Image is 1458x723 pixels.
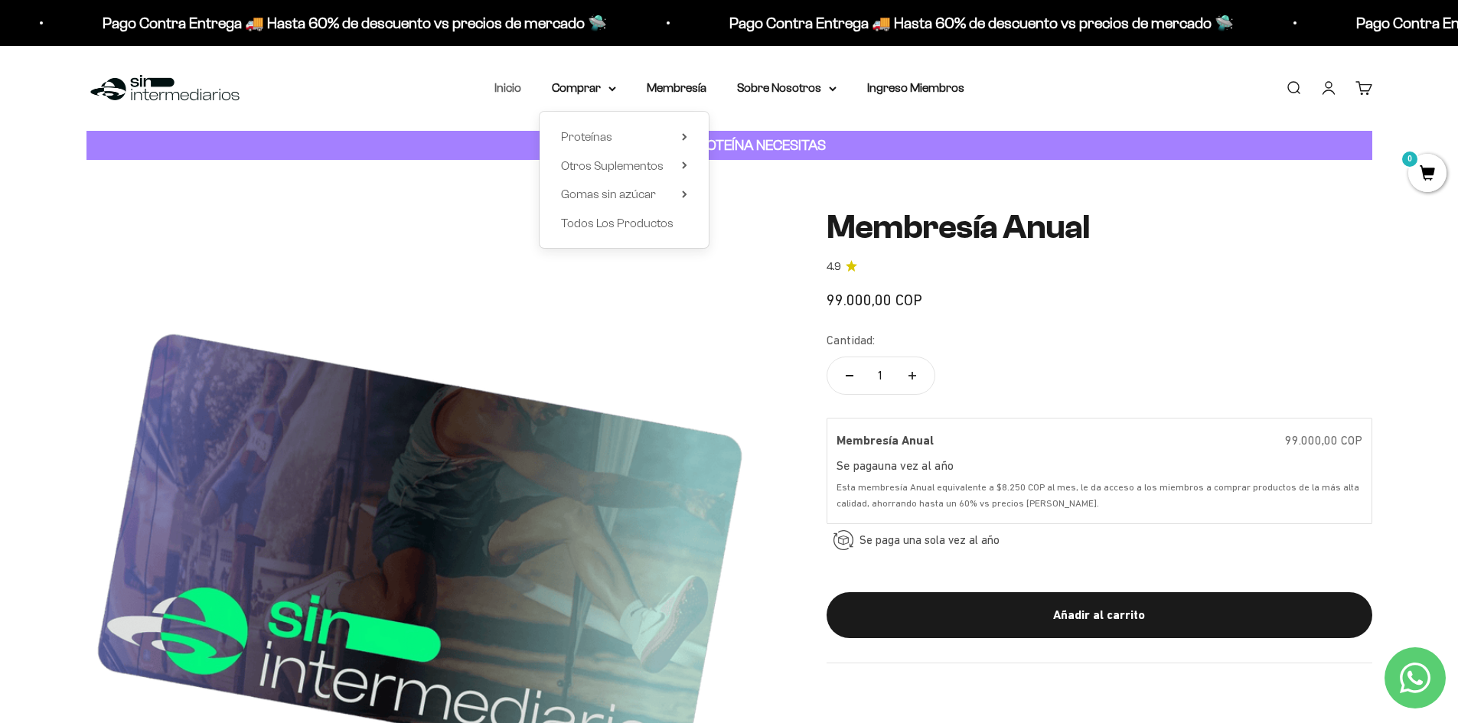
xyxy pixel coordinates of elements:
span: Otros Suplementos [561,159,664,172]
button: Reducir cantidad [827,357,872,394]
div: País de origen de ingredientes [18,138,317,164]
button: Enviar [250,264,317,290]
label: Se paga [837,459,878,473]
label: Membresía Anual [837,431,934,451]
div: Detalles sobre ingredientes "limpios" [18,107,317,134]
span: Gomas sin azúcar [561,187,656,200]
span: Se paga una sola vez al año [859,531,1000,549]
a: Todos Los Productos [561,213,687,233]
summary: Comprar [552,78,616,98]
summary: Sobre Nosotros [737,78,837,98]
p: Pago Contra Entrega 🚚 Hasta 60% de descuento vs precios de mercado 🛸 [97,11,602,35]
div: Comparativa con otros productos similares [18,199,317,226]
summary: Gomas sin azúcar [561,184,687,204]
a: 4.94.9 de 5.0 estrellas [827,259,1372,275]
span: 4.9 [827,259,841,275]
label: una vez al año [878,459,954,473]
span: 99.000,00 COP [827,291,922,308]
label: Cantidad: [827,331,875,350]
span: 99.000,00 COP [1285,433,1362,447]
h1: Membresía Anual [827,209,1372,246]
span: Proteínas [561,130,612,143]
mark: 0 [1401,150,1419,168]
div: Certificaciones de calidad [18,168,317,195]
summary: Proteínas [561,127,687,147]
button: Añadir al carrito [827,592,1372,638]
span: Todos Los Productos [561,217,674,230]
a: Membresía [647,81,706,94]
span: Enviar [251,264,315,290]
a: Ingreso Miembros [867,81,964,94]
button: Aumentar cantidad [890,357,934,394]
strong: CUANTA PROTEÍNA NECESITAS [632,137,826,153]
p: Pago Contra Entrega 🚚 Hasta 60% de descuento vs precios de mercado 🛸 [724,11,1228,35]
div: Esta membresía Anual equivalente a $8.250 COP al mes, le da acceso a los miembros a comprar produ... [837,480,1362,511]
summary: Otros Suplementos [561,156,687,176]
input: Otra (por favor especifica) [51,230,315,256]
p: Para decidirte a comprar este suplemento, ¿qué información específica sobre su pureza, origen o c... [18,24,317,94]
div: Añadir al carrito [857,605,1342,625]
a: 0 [1408,166,1447,183]
a: Inicio [494,81,521,94]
